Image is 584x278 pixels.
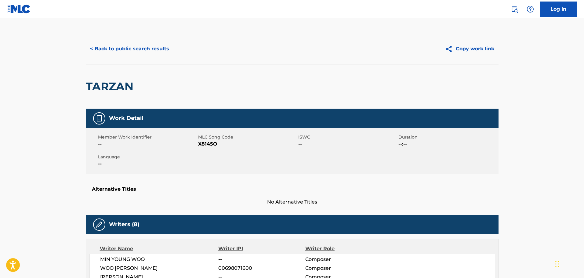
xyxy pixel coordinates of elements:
h5: Work Detail [109,115,143,122]
button: < Back to public search results [86,41,173,56]
div: Writer Name [100,245,219,252]
span: 00698071600 [218,265,305,272]
img: search [511,5,518,13]
span: --:-- [398,140,497,148]
img: MLC Logo [7,5,31,13]
div: Writer IPI [218,245,305,252]
span: -- [218,256,305,263]
span: Composer [305,256,384,263]
span: WOO [PERSON_NAME] [100,265,219,272]
span: Member Work Identifier [98,134,197,140]
h5: Writers (8) [109,221,139,228]
img: Copy work link [445,45,456,53]
h5: Alternative Titles [92,186,492,192]
img: Work Detail [96,115,103,122]
span: No Alternative Titles [86,198,499,206]
span: Composer [305,265,384,272]
a: Log In [540,2,577,17]
div: Drag [555,255,559,273]
iframe: Chat Widget [553,249,584,278]
img: Writers [96,221,103,228]
span: Duration [398,134,497,140]
span: ISWC [298,134,397,140]
span: -- [298,140,397,148]
div: Writer Role [305,245,384,252]
a: Public Search [508,3,521,15]
span: -- [98,160,197,168]
span: MIN YOUNG WOO [100,256,219,263]
span: -- [98,140,197,148]
span: X8145O [198,140,297,148]
span: MLC Song Code [198,134,297,140]
div: Help [524,3,536,15]
img: help [527,5,534,13]
span: Language [98,154,197,160]
button: Copy work link [441,41,499,56]
h2: TARZAN [86,80,136,93]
